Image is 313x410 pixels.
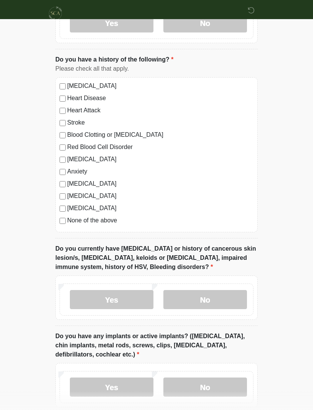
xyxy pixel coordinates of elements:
label: Blood Clotting or [MEDICAL_DATA] [67,130,253,139]
input: Anxiety [60,169,66,175]
label: Heart Attack [67,106,253,115]
div: Please check all that apply. [55,64,258,73]
input: [MEDICAL_DATA] [60,206,66,212]
label: [MEDICAL_DATA] [67,81,253,91]
label: Heart Disease [67,94,253,103]
input: Heart Attack [60,108,66,114]
label: [MEDICAL_DATA] [67,191,253,201]
img: Skinchic Dallas Logo [48,6,63,21]
label: [MEDICAL_DATA] [67,179,253,188]
input: None of the above [60,218,66,224]
label: Anxiety [67,167,253,176]
input: Blood Clotting or [MEDICAL_DATA] [60,132,66,138]
label: Do you currently have [MEDICAL_DATA] or history of cancerous skin lesion/s, [MEDICAL_DATA], keloi... [55,244,258,272]
label: Stroke [67,118,253,127]
label: [MEDICAL_DATA] [67,155,253,164]
label: Red Blood Cell Disorder [67,143,253,152]
input: Red Blood Cell Disorder [60,144,66,151]
input: Heart Disease [60,96,66,102]
input: [MEDICAL_DATA] [60,181,66,187]
input: [MEDICAL_DATA] [60,83,66,89]
label: No [163,378,247,397]
label: None of the above [67,216,253,225]
label: Yes [70,290,153,309]
label: No [163,290,247,309]
input: Stroke [60,120,66,126]
label: [MEDICAL_DATA] [67,204,253,213]
input: [MEDICAL_DATA] [60,193,66,199]
label: Do you have a history of the following? [55,55,173,64]
input: [MEDICAL_DATA] [60,157,66,163]
label: Yes [70,378,153,397]
label: Do you have any implants or active implants? ([MEDICAL_DATA], chin implants, metal rods, screws, ... [55,332,258,359]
